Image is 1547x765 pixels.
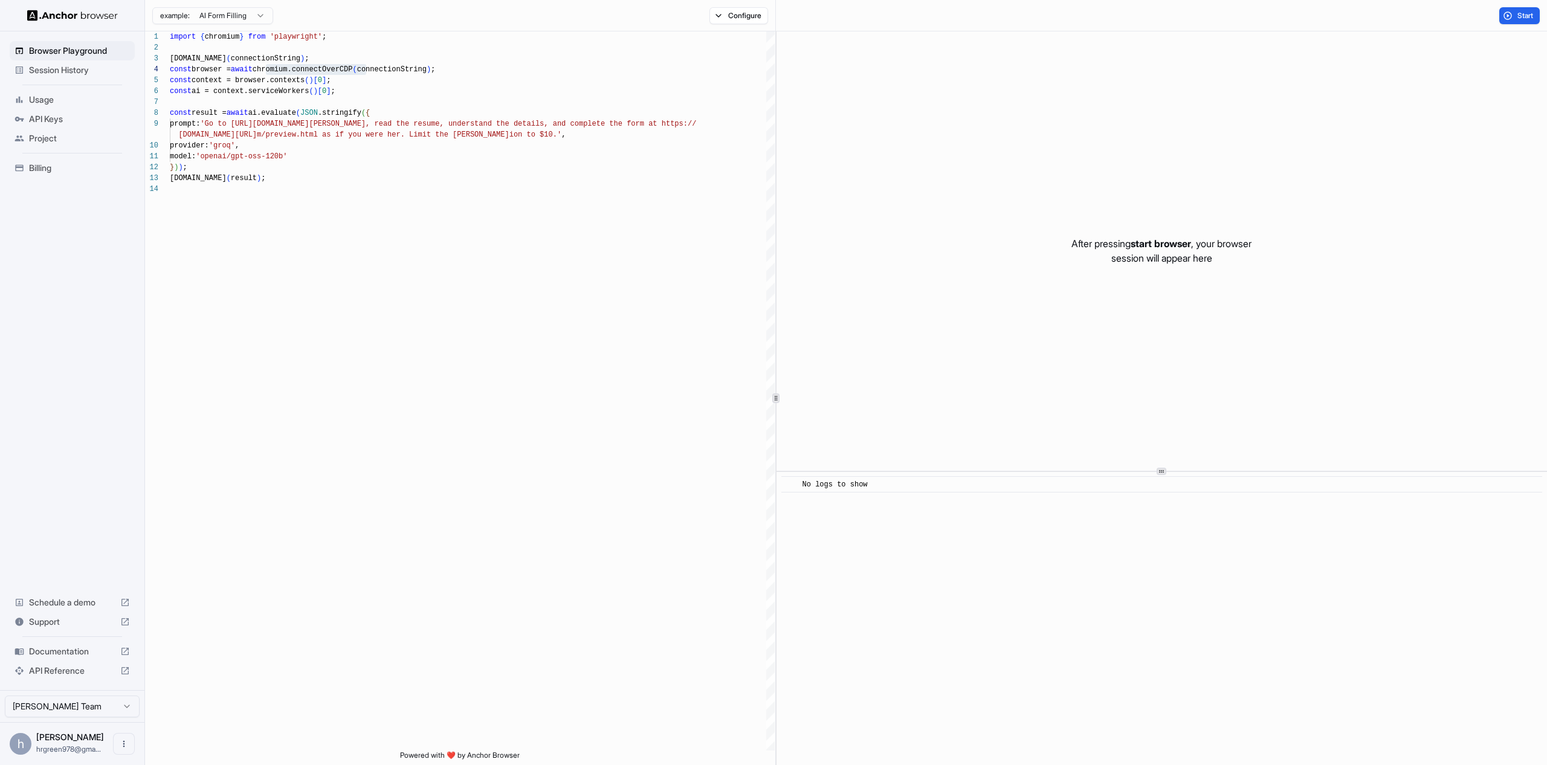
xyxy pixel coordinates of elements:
div: 11 [145,151,158,162]
button: Open menu [113,733,135,755]
span: ( [352,65,357,74]
span: .stringify [318,109,361,117]
span: 0 [322,87,326,95]
div: Usage [10,90,135,109]
span: browser = [192,65,231,74]
span: ; [322,33,326,41]
span: ; [331,87,335,95]
span: Browser Playground [29,45,130,57]
div: Browser Playground [10,41,135,60]
span: ; [183,163,187,172]
span: ) [427,65,431,74]
span: ( [361,109,366,117]
span: ( [305,76,309,85]
span: provider: [170,141,209,150]
span: e the form at https:// [601,120,696,128]
span: chromium.connectOverCDP [253,65,353,74]
span: const [170,109,192,117]
span: ] [322,76,326,85]
span: const [170,65,192,74]
div: 14 [145,184,158,195]
span: model: [170,152,196,161]
span: [ [318,87,322,95]
div: Session History [10,60,135,80]
div: 4 [145,64,158,75]
span: ) [257,174,261,182]
span: ​ [787,479,793,491]
span: 'Go to [URL][DOMAIN_NAME][PERSON_NAME], re [200,120,383,128]
span: Project [29,132,130,144]
span: ) [309,76,313,85]
span: [DOMAIN_NAME] [170,174,227,182]
span: start browser [1131,237,1191,250]
span: await [227,109,248,117]
span: prompt: [170,120,200,128]
div: h [10,733,31,755]
div: Documentation [10,642,135,661]
span: ; [431,65,435,74]
span: await [231,65,253,74]
span: { [200,33,204,41]
span: ) [300,54,305,63]
div: 10 [145,140,158,151]
div: 13 [145,173,158,184]
span: hrgreen978@gmail.com [36,744,101,754]
button: Configure [709,7,768,24]
span: m/preview.html as if you were her. Limit the [PERSON_NAME] [257,131,509,139]
span: ( [227,174,231,182]
span: [DOMAIN_NAME][URL] [178,131,257,139]
span: ai.evaluate [248,109,296,117]
span: Support [29,616,115,628]
div: Billing [10,158,135,178]
span: [DOMAIN_NAME] [170,54,227,63]
span: ( [309,87,313,95]
span: ) [174,163,178,172]
div: 6 [145,86,158,97]
span: result [231,174,257,182]
span: 'openai/gpt-oss-120b' [196,152,287,161]
span: result = [192,109,227,117]
span: ai = context.serviceWorkers [192,87,309,95]
div: 2 [145,42,158,53]
div: 8 [145,108,158,118]
div: Project [10,129,135,148]
span: ; [305,54,309,63]
div: 12 [145,162,158,173]
span: 'playwright' [270,33,322,41]
span: harry green [36,732,104,742]
img: Anchor Logo [27,10,118,21]
p: After pressing , your browser session will appear here [1071,236,1251,265]
div: 1 [145,31,158,42]
div: Schedule a demo [10,593,135,612]
button: Start [1499,7,1540,24]
span: Session History [29,64,130,76]
span: Schedule a demo [29,596,115,608]
span: API Reference [29,665,115,677]
span: ( [296,109,300,117]
div: API Reference [10,661,135,680]
span: context = browser.contexts [192,76,305,85]
span: ; [261,174,265,182]
span: Start [1517,11,1534,21]
span: ad the resume, understand the details, and complet [383,120,601,128]
span: ) [178,163,182,172]
span: , [235,141,239,150]
span: Billing [29,162,130,174]
span: Usage [29,94,130,106]
span: 'groq' [209,141,235,150]
span: 0 [318,76,322,85]
span: example: [160,11,190,21]
span: } [170,163,174,172]
span: connectionString [357,65,427,74]
span: } [239,33,244,41]
span: import [170,33,196,41]
span: ; [326,76,331,85]
span: ) [314,87,318,95]
span: Powered with ❤️ by Anchor Browser [400,750,520,765]
span: { [366,109,370,117]
div: API Keys [10,109,135,129]
span: from [248,33,266,41]
span: const [170,87,192,95]
span: ( [227,54,231,63]
span: No logs to show [803,480,868,489]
